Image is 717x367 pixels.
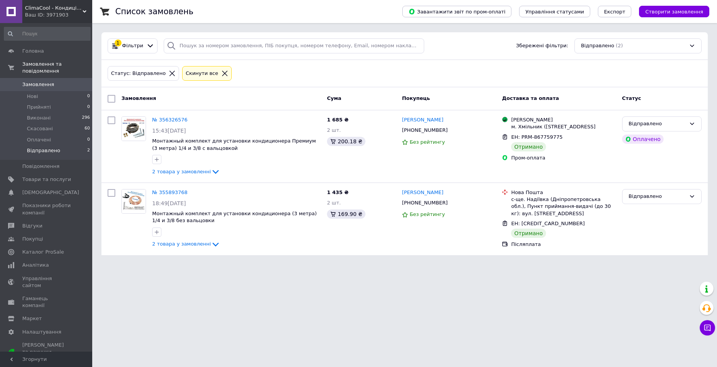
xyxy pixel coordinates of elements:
[598,6,632,17] button: Експорт
[152,241,220,247] a: 2 товара у замовленні
[152,241,211,247] span: 2 товара у замовленні
[502,95,559,101] span: Доставка та оплата
[511,189,616,196] div: Нова Пошта
[511,134,563,140] span: ЕН: PRM-867759775
[110,70,167,78] div: Статус: Відправлено
[402,116,443,124] a: [PERSON_NAME]
[22,275,71,289] span: Управління сайтом
[22,176,71,183] span: Товари та послуги
[402,127,448,133] span: [PHONE_NUMBER]
[85,125,90,132] span: 60
[629,120,686,128] div: Відправлено
[22,329,61,335] span: Налаштування
[511,142,546,151] div: Отримано
[121,189,146,214] a: Фото товару
[152,189,188,195] a: № 355893768
[152,169,211,174] span: 2 товара у замовленні
[22,189,79,196] span: [DEMOGRAPHIC_DATA]
[152,169,220,174] a: 2 товара у замовленні
[402,6,511,17] button: Завантажити звіт по пром-оплаті
[327,209,365,219] div: 169.90 ₴
[511,196,616,217] div: с-ще. Надіївка (Дніпропетровська обл.), Пункт приймання-видачі (до 30 кг): вул. [STREET_ADDRESS]
[87,136,90,143] span: 0
[152,128,186,134] span: 15:43[DATE]
[516,42,568,50] span: Збережені фільтри:
[27,93,38,100] span: Нові
[22,48,44,55] span: Головна
[519,6,590,17] button: Управління статусами
[22,342,71,363] span: [PERSON_NAME] та рахунки
[511,241,616,248] div: Післяплата
[525,9,584,15] span: Управління статусами
[27,147,60,154] span: Відправлено
[511,229,546,238] div: Отримано
[616,43,623,48] span: (2)
[402,95,430,101] span: Покупець
[604,9,626,15] span: Експорт
[511,154,616,161] div: Пром-оплата
[122,42,143,50] span: Фільтри
[327,137,365,146] div: 200.18 ₴
[152,138,316,151] a: Монтажный комплект для установки кондиционера Премиум (3 метра) 1/4 и 3/8 с вальцовкой
[408,8,505,15] span: Завантажити звіт по пром-оплаті
[645,9,703,15] span: Створити замовлення
[629,193,686,201] div: Відправлено
[152,200,186,206] span: 18:49[DATE]
[22,315,42,322] span: Маркет
[622,95,641,101] span: Статус
[410,139,445,145] span: Без рейтингу
[115,40,121,46] div: 1
[327,200,341,206] span: 2 шт.
[622,135,664,144] div: Оплачено
[122,117,146,141] img: Фото товару
[22,223,42,229] span: Відгуки
[87,104,90,111] span: 0
[4,27,91,41] input: Пошук
[581,42,614,50] span: Відправлено
[87,93,90,100] span: 0
[511,116,616,123] div: [PERSON_NAME]
[152,117,188,123] a: № 356326576
[27,125,53,132] span: Скасовані
[22,202,71,216] span: Показники роботи компанії
[164,38,424,53] input: Пошук за номером замовлення, ПІБ покупця, номером телефону, Email, номером накладної
[25,12,92,18] div: Ваш ID: 3971903
[22,163,60,170] span: Повідомлення
[184,70,220,78] div: Cкинути все
[82,115,90,121] span: 296
[25,5,83,12] span: ClimaCool - Кондиціонери та Вентиляція
[22,262,49,269] span: Аналітика
[27,136,51,143] span: Оплачені
[122,189,146,213] img: Фото товару
[327,95,341,101] span: Cума
[115,7,193,16] h1: Список замовлень
[87,147,90,154] span: 2
[511,221,584,226] span: ЕН: [CREDIT_CARD_NUMBER]
[27,115,51,121] span: Виконані
[121,116,146,141] a: Фото товару
[22,61,92,75] span: Замовлення та повідомлення
[700,320,715,335] button: Чат з покупцем
[402,200,448,206] span: [PHONE_NUMBER]
[511,123,616,130] div: м. Хмільник ([STREET_ADDRESS]
[22,236,43,242] span: Покупці
[22,295,71,309] span: Гаманець компанії
[22,249,64,256] span: Каталог ProSale
[410,211,445,217] span: Без рейтингу
[327,117,349,123] span: 1 685 ₴
[121,95,156,101] span: Замовлення
[327,189,349,195] span: 1 435 ₴
[152,211,317,224] a: Монтажный комплект для установки кондиционера (3 метра) 1/4 и 3/8 без вальцовки
[631,8,709,14] a: Створити замовлення
[402,189,443,196] a: [PERSON_NAME]
[22,81,54,88] span: Замовлення
[27,104,51,111] span: Прийняті
[327,127,341,133] span: 2 шт.
[639,6,709,17] button: Створити замовлення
